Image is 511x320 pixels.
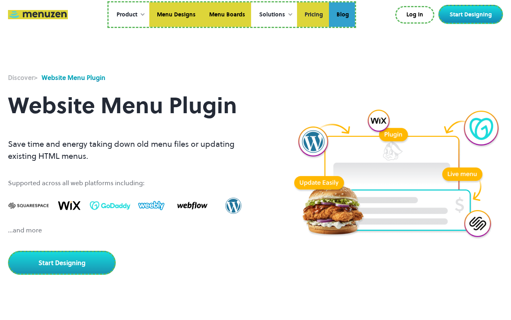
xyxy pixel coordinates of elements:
[117,10,137,19] div: Product
[259,10,285,19] div: Solutions
[8,138,254,162] p: Save time and energy taking down old menu files or updating existing HTML menus.
[202,2,251,27] a: Menu Boards
[8,251,116,275] a: Start Designing
[438,5,503,24] a: Start Designing
[8,73,34,82] strong: Discover
[8,178,254,188] div: Supported across all web platforms including:
[8,225,254,235] div: ...and more
[297,2,329,27] a: Pricing
[149,2,202,27] a: Menu Designs
[109,2,149,27] div: Product
[42,73,105,82] div: Website Menu Plugin
[329,2,355,27] a: Blog
[8,73,38,82] div: >
[8,82,254,128] h1: Website Menu Plugin
[251,2,297,27] div: Solutions
[395,6,434,24] a: Log In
